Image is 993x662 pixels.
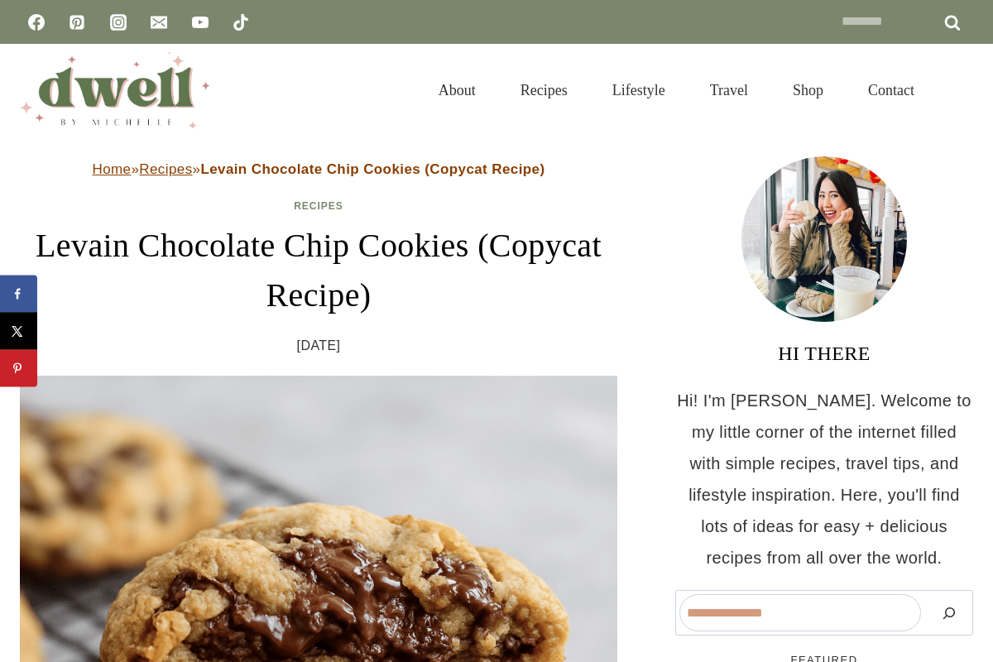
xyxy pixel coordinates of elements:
[675,385,973,573] p: Hi! I'm [PERSON_NAME]. Welcome to my little corner of the internet filled with simple recipes, tr...
[297,333,341,358] time: [DATE]
[93,161,545,177] span: » »
[20,52,210,128] img: DWELL by michelle
[20,6,53,39] a: Facebook
[60,6,94,39] a: Pinterest
[945,76,973,104] button: View Search Form
[929,594,969,631] button: Search
[102,6,135,39] a: Instagram
[770,61,846,119] a: Shop
[139,161,192,177] a: Recipes
[224,6,257,39] a: TikTok
[590,61,688,119] a: Lifestyle
[416,61,937,119] nav: Primary Navigation
[142,6,175,39] a: Email
[675,338,973,368] h3: HI THERE
[688,61,770,119] a: Travel
[93,161,132,177] a: Home
[20,221,617,320] h1: Levain Chocolate Chip Cookies (Copycat Recipe)
[184,6,217,39] a: YouTube
[294,200,343,212] a: Recipes
[416,61,498,119] a: About
[846,61,937,119] a: Contact
[200,161,544,177] strong: Levain Chocolate Chip Cookies (Copycat Recipe)
[498,61,590,119] a: Recipes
